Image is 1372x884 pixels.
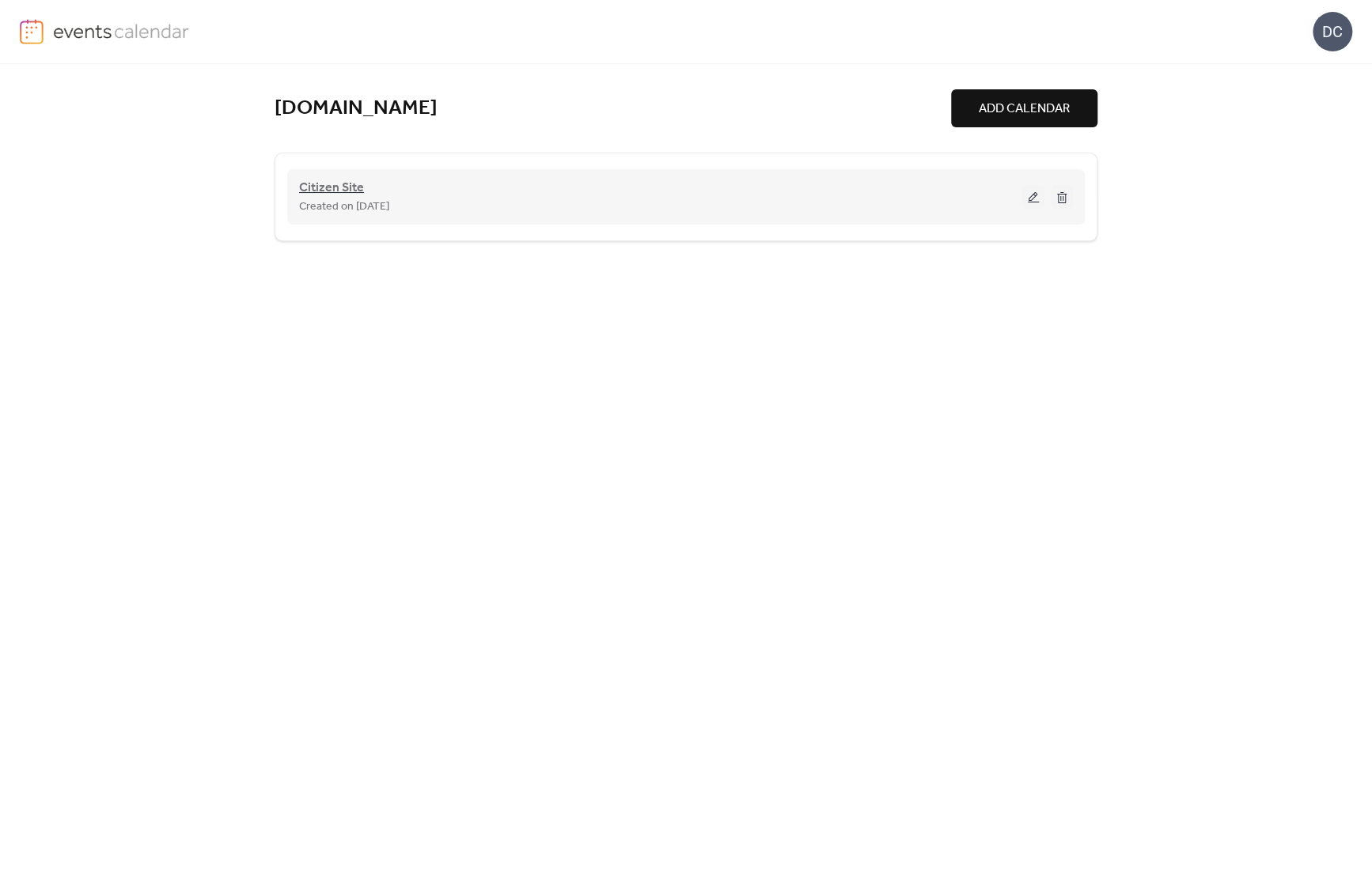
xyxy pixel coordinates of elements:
a: Citizen Site [299,183,364,193]
button: ADD CALENDAR [951,89,1097,127]
img: logo-type [53,19,190,43]
a: [DOMAIN_NAME] [275,96,438,122]
div: DC [1313,12,1352,51]
span: ADD CALENDAR [979,100,1070,119]
img: logo [20,19,44,44]
span: Citizen Site [299,179,364,198]
span: Created on [DATE] [299,198,389,217]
